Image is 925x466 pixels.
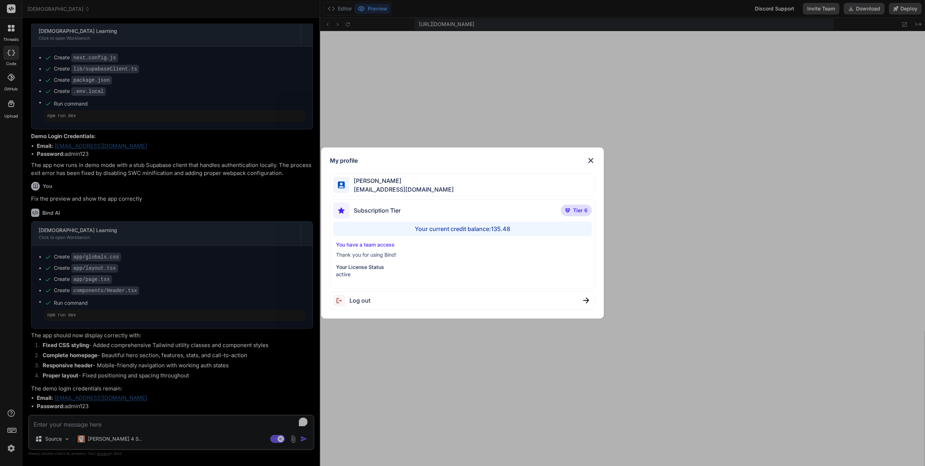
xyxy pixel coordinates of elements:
[336,251,589,258] p: Thank you for using Bind!
[565,208,570,213] img: premium
[349,185,454,194] span: [EMAIL_ADDRESS][DOMAIN_NAME]
[583,298,589,303] img: close
[336,241,589,248] p: You have a team access
[336,264,589,271] p: Your License Status
[336,271,589,278] p: active
[338,181,345,188] img: profile
[573,207,588,214] span: Tier 6
[349,176,454,185] span: [PERSON_NAME]
[586,156,595,165] img: close
[333,202,349,219] img: subscription
[354,206,401,215] span: Subscription Tier
[333,295,349,307] img: logout
[349,296,370,305] span: Log out
[333,222,592,236] div: Your current credit balance: 135.48
[330,156,358,165] h1: My profile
